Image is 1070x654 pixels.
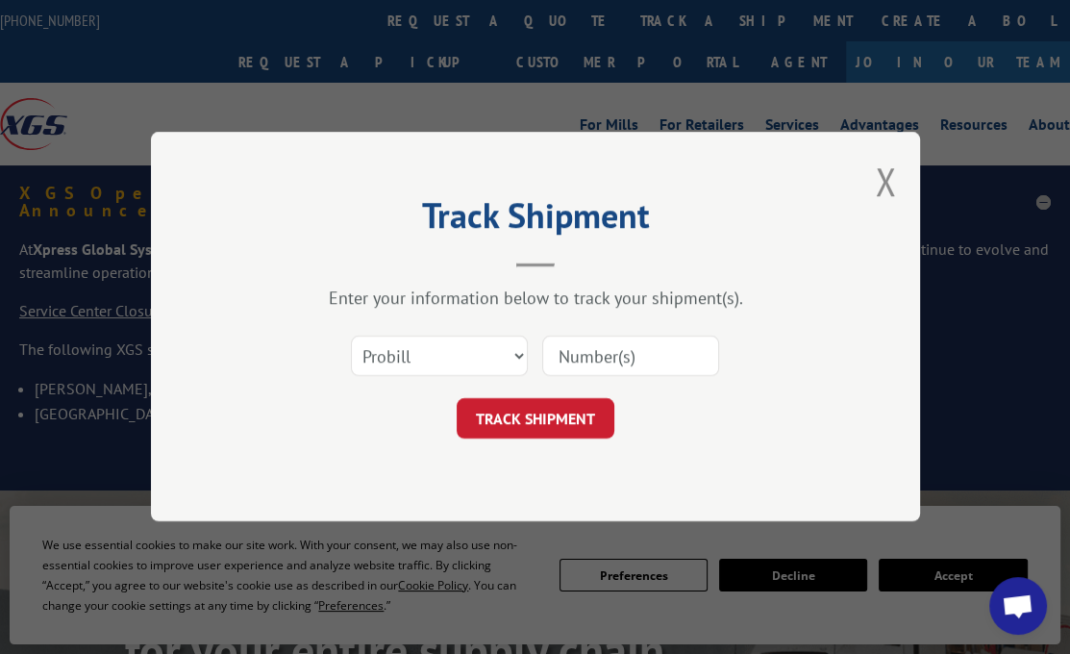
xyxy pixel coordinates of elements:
h2: Track Shipment [247,202,824,239]
input: Number(s) [542,337,719,377]
button: TRACK SHIPMENT [457,399,614,440]
button: Close modal [875,156,896,207]
div: Enter your information below to track your shipment(s). [247,288,824,310]
a: Open chat [989,577,1047,635]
